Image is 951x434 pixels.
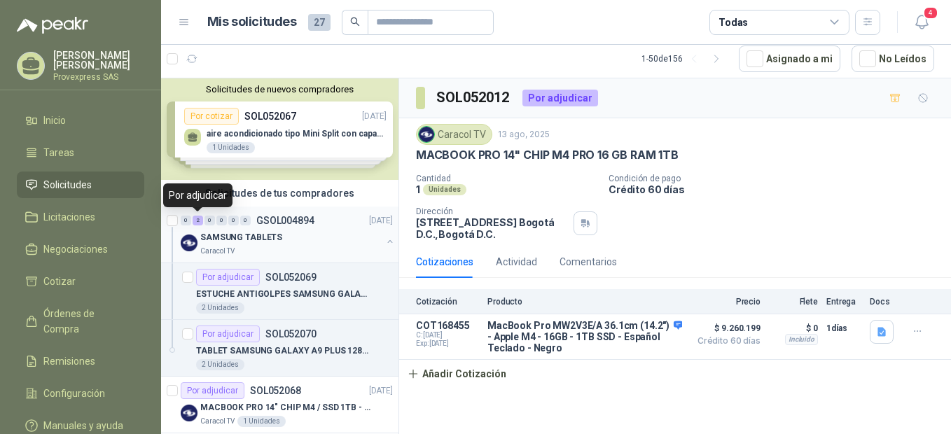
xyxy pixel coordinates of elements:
span: 4 [923,6,938,20]
span: Tareas [43,145,74,160]
div: Solicitudes de tus compradores [161,180,398,206]
a: Negociaciones [17,236,144,262]
p: Condición de pago [609,174,945,183]
div: 2 Unidades [196,302,244,314]
button: Añadir Cotización [399,360,514,388]
p: SAMSUNG TABLETS [200,231,282,244]
span: Solicitudes [43,177,92,192]
a: Por adjudicarSOL052068[DATE] Company LogoMACBOOK PRO 14" CHIP M4 / SSD 1TB - 24 GB RAMCaracol TV1... [161,377,398,433]
p: Flete [769,297,818,307]
div: Solicitudes de nuevos compradoresPor cotizarSOL052067[DATE] aire acondicionado tipo Mini Split co... [161,78,398,180]
div: Por adjudicar [181,382,244,399]
div: Por adjudicar [163,183,232,207]
p: Caracol TV [200,416,235,427]
a: Tareas [17,139,144,166]
h3: SOL052012 [436,87,511,108]
div: Por adjudicar [196,325,260,342]
p: SOL052068 [250,386,301,395]
p: [STREET_ADDRESS] Bogotá D.C. , Bogotá D.C. [416,216,568,240]
div: 0 [240,216,251,225]
p: Precio [690,297,761,307]
h1: Mis solicitudes [207,12,297,32]
p: TABLET SAMSUNG GALAXY A9 PLUS 128GB [196,344,370,358]
span: Manuales y ayuda [43,418,123,433]
a: Remisiones [17,348,144,374]
span: Inicio [43,113,66,128]
div: 0 [204,216,215,225]
div: Unidades [423,184,466,195]
p: [DATE] [369,384,393,398]
p: MACBOOK PRO 14" CHIP M4 PRO 16 GB RAM 1TB [416,148,679,162]
a: Órdenes de Compra [17,300,144,342]
img: Company Logo [181,234,197,251]
div: Cotizaciones [416,254,473,269]
div: 1 - 50 de 156 [641,48,728,70]
div: 0 [181,216,191,225]
span: search [350,17,360,27]
img: Company Logo [181,405,197,421]
button: Asignado a mi [739,45,840,72]
p: GSOL004894 [256,216,314,225]
button: 4 [909,10,934,35]
p: 1 días [826,320,861,337]
div: 0 [216,216,227,225]
span: C: [DATE] [416,331,479,339]
img: Company Logo [419,127,434,142]
div: 0 [228,216,239,225]
p: Cotización [416,297,479,307]
div: Incluido [785,334,818,345]
p: Entrega [826,297,861,307]
div: Todas [719,15,748,30]
p: ESTUCHE ANTIGOLPES SAMSUNG GALAXY TAB A9 + VIDRIO TEMPLADO [196,288,370,301]
div: 1 Unidades [237,416,286,427]
span: 27 [308,14,331,31]
a: 0 2 0 0 0 0 GSOL004894[DATE] Company LogoSAMSUNG TABLETSCaracol TV [181,212,396,257]
p: SOL052069 [265,272,317,282]
p: Cantidad [416,174,597,183]
p: Producto [487,297,682,307]
p: SOL052070 [265,329,317,339]
div: Por adjudicar [196,269,260,286]
p: Provexpress SAS [53,73,144,81]
span: Órdenes de Compra [43,306,131,337]
img: Logo peakr [17,17,88,34]
span: Exp: [DATE] [416,339,479,348]
div: Comentarios [560,254,617,269]
span: $ 9.260.199 [690,320,761,337]
div: Caracol TV [416,124,492,145]
p: Crédito 60 días [609,183,945,195]
p: 1 [416,183,420,195]
p: MacBook Pro MW2V3E/A 36.1cm (14.2") - Apple M4 - 16GB - 1TB SSD - Español Teclado - Negro [487,320,682,353]
div: Actividad [496,254,537,269]
a: Solicitudes [17,171,144,198]
button: No Leídos [852,45,934,72]
a: Por adjudicarSOL052070TABLET SAMSUNG GALAXY A9 PLUS 128GB2 Unidades [161,320,398,377]
button: Solicitudes de nuevos compradores [167,84,393,94]
span: Licitaciones [43,209,95,225]
div: 2 [193,216,203,225]
a: Inicio [17,107,144,134]
p: $ 0 [769,320,818,337]
div: Por adjudicar [522,90,598,106]
p: Caracol TV [200,246,235,257]
p: Docs [870,297,898,307]
div: 2 Unidades [196,359,244,370]
p: [PERSON_NAME] [PERSON_NAME] [53,50,144,70]
p: MACBOOK PRO 14" CHIP M4 / SSD 1TB - 24 GB RAM [200,401,375,414]
span: Remisiones [43,353,95,369]
p: Dirección [416,206,568,216]
a: Configuración [17,380,144,407]
p: [DATE] [369,214,393,227]
p: COT168455 [416,320,479,331]
p: 13 ago, 2025 [498,128,550,141]
a: Cotizar [17,268,144,295]
span: Cotizar [43,274,76,289]
span: Configuración [43,386,105,401]
a: Licitaciones [17,204,144,230]
span: Crédito 60 días [690,337,761,345]
span: Negociaciones [43,241,108,257]
a: Por adjudicarSOL052069ESTUCHE ANTIGOLPES SAMSUNG GALAXY TAB A9 + VIDRIO TEMPLADO2 Unidades [161,263,398,320]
